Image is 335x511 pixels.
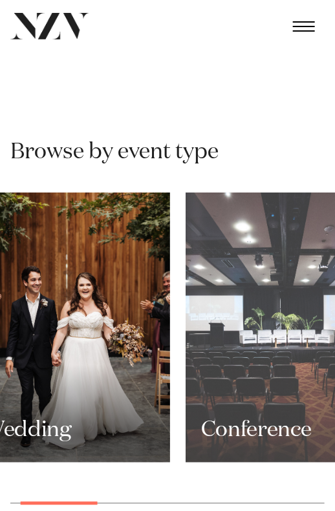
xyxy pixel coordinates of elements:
[201,417,312,445] h3: Conference
[10,13,89,39] img: nzv-logo.png
[10,138,325,167] h2: Browse by event type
